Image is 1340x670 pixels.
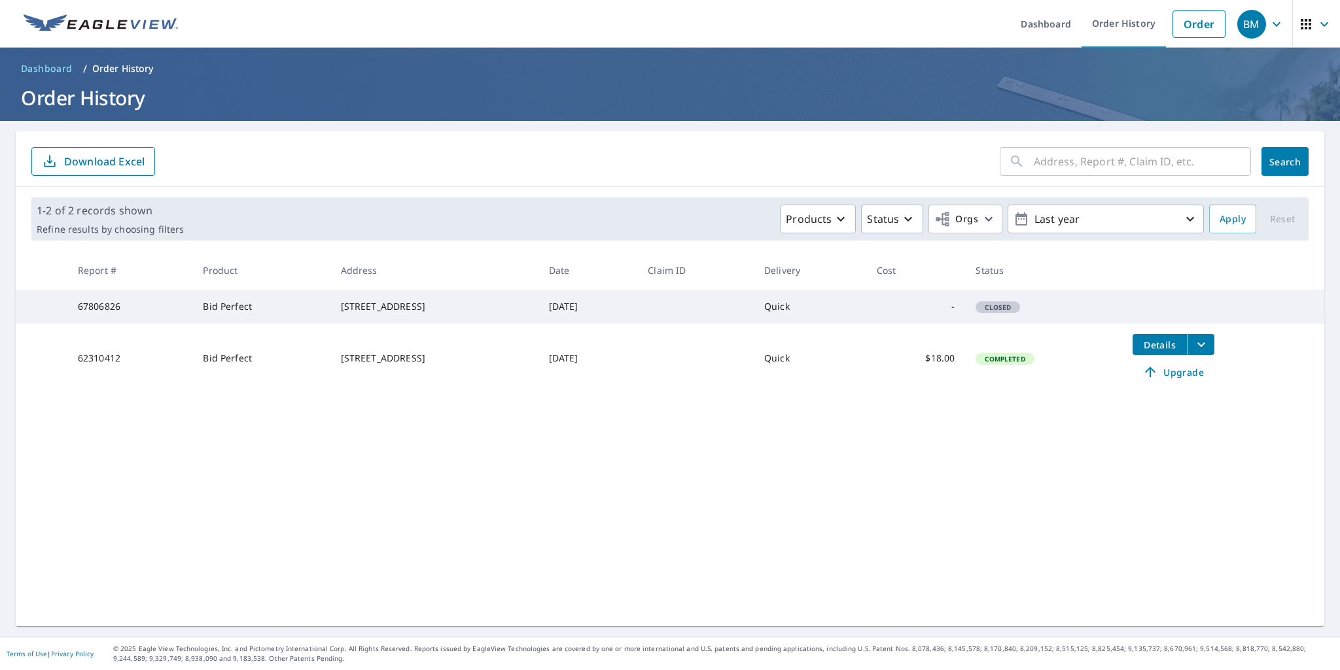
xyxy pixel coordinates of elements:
[1220,211,1246,227] span: Apply
[866,251,966,290] th: Cost
[538,290,638,324] td: [DATE]
[866,324,966,393] td: $18.00
[16,58,1324,79] nav: breadcrumb
[1261,147,1309,176] button: Search
[83,61,87,76] li: /
[977,303,1019,312] span: Closed
[67,324,193,393] td: 62310412
[92,62,154,75] p: Order History
[1172,10,1225,38] a: Order
[538,251,638,290] th: Date
[24,14,178,34] img: EV Logo
[928,205,1002,233] button: Orgs
[67,290,193,324] td: 67806826
[113,644,1333,663] p: © 2025 Eagle View Technologies, Inc. and Pictometry International Corp. All Rights Reserved. Repo...
[754,290,866,324] td: Quick
[786,211,832,227] p: Products
[780,205,856,233] button: Products
[192,251,330,290] th: Product
[31,147,155,176] button: Download Excel
[867,211,899,227] p: Status
[1188,334,1214,355] button: filesDropdownBtn-62310412
[192,324,330,393] td: Bid Perfect
[637,251,754,290] th: Claim ID
[341,352,528,365] div: [STREET_ADDRESS]
[1237,10,1266,39] div: BM
[16,84,1324,111] h1: Order History
[1029,208,1182,231] p: Last year
[67,251,193,290] th: Report #
[37,203,184,218] p: 1-2 of 2 records shown
[192,290,330,324] td: Bid Perfect
[965,251,1121,290] th: Status
[37,224,184,235] p: Refine results by choosing filters
[1008,205,1204,233] button: Last year
[754,251,866,290] th: Delivery
[51,649,94,658] a: Privacy Policy
[1140,364,1207,380] span: Upgrade
[754,324,866,393] td: Quick
[538,324,638,393] td: [DATE]
[7,650,94,658] p: |
[861,205,923,233] button: Status
[866,290,966,324] td: -
[64,154,145,169] p: Download Excel
[1133,334,1188,355] button: detailsBtn-62310412
[1034,143,1251,180] input: Address, Report #, Claim ID, etc.
[977,354,1032,363] span: Completed
[1209,205,1256,233] button: Apply
[1133,361,1214,382] a: Upgrade
[934,211,978,227] span: Orgs
[330,251,538,290] th: Address
[341,300,528,313] div: [STREET_ADDRESS]
[7,649,47,658] a: Terms of Use
[16,58,78,79] a: Dashboard
[21,62,73,75] span: Dashboard
[1140,339,1180,351] span: Details
[1272,156,1298,168] span: Search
